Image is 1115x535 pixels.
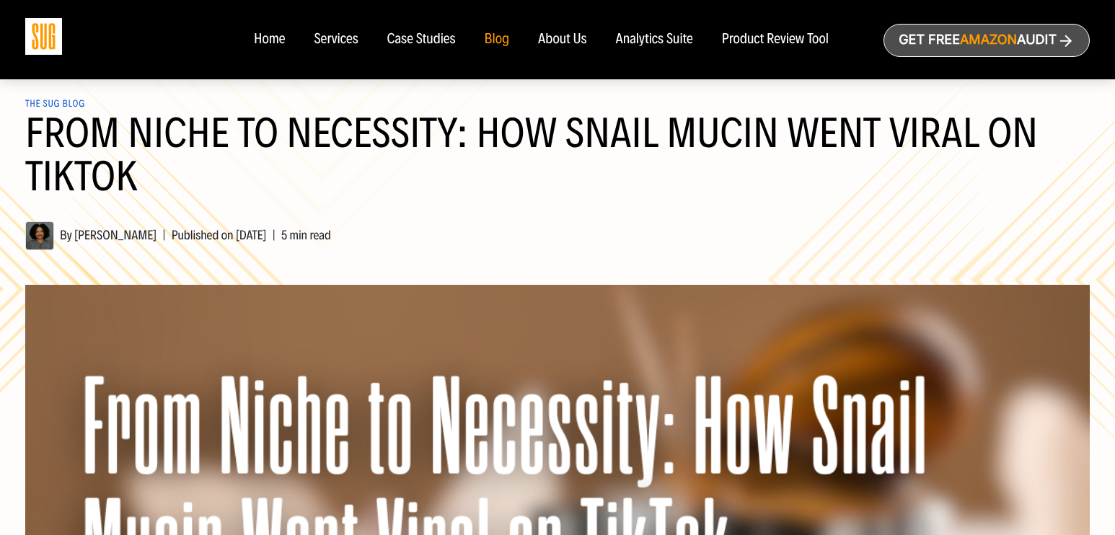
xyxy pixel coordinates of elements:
a: Product Review Tool [722,32,829,48]
a: The SUG Blog [25,98,85,110]
a: Case Studies [387,32,456,48]
span: | [157,227,171,243]
span: By [PERSON_NAME] Published on [DATE] 5 min read [25,227,331,243]
a: Home [254,32,285,48]
a: Analytics Suite [616,32,693,48]
img: Hanna Tekle [25,221,54,250]
a: Blog [485,32,510,48]
img: Sug [25,18,62,55]
h1: From Niche to Necessity: How Snail Mucin Went Viral on TikTok [25,112,1090,216]
a: About Us [538,32,587,48]
span: | [266,227,281,243]
a: Get freeAmazonAudit [883,24,1090,57]
span: Amazon [960,32,1017,48]
a: Services [314,32,358,48]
